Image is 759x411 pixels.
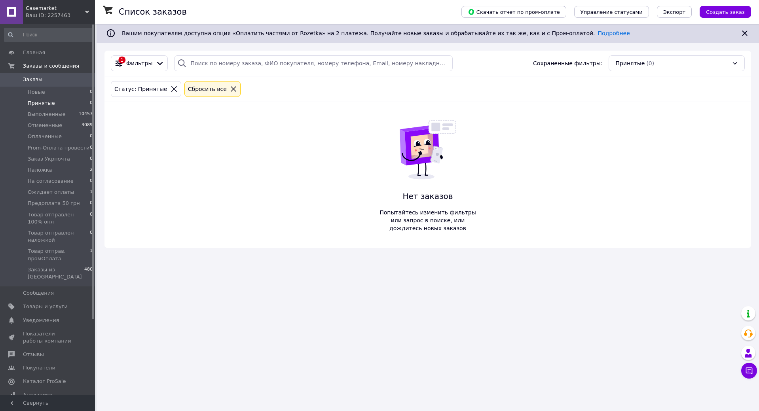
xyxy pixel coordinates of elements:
[122,30,630,36] span: Вашим покупателям доступна опция «Оплатить частями от Rozetka» на 2 платежа. Получайте новые зака...
[113,85,169,93] div: Статус: Принятые
[28,178,74,185] span: На согласование
[90,167,93,174] span: 2
[28,229,90,244] span: Товар отправлен наложкой
[700,6,751,18] button: Создать заказ
[28,89,45,96] span: Новые
[468,8,560,15] span: Скачать отчет по пром-оплате
[28,200,80,207] span: Предоплата 50 грн
[28,266,84,280] span: Заказы из [GEOGRAPHIC_DATA]
[533,59,602,67] span: Сохраненные фильтры:
[90,189,93,196] span: 1
[23,392,52,399] span: Аналитика
[646,60,654,66] span: (0)
[90,200,93,207] span: 0
[28,155,70,163] span: Заказ Укрпочта
[28,189,74,196] span: Ожидает оплаты
[28,144,89,152] span: Prom-Оплата провести
[23,49,45,56] span: Главная
[663,9,685,15] span: Экспорт
[23,303,68,310] span: Товары и услуги
[90,248,93,262] span: 1
[23,330,73,345] span: Показатели работы компании
[376,191,480,202] span: Нет заказов
[23,364,55,371] span: Покупатели
[186,85,228,93] div: Сбросить все
[657,6,692,18] button: Экспорт
[741,363,757,379] button: Чат с покупателем
[90,229,93,244] span: 0
[26,5,85,12] span: Casemarket
[90,100,93,107] span: 0
[90,211,93,225] span: 0
[581,9,643,15] span: Управление статусами
[28,248,90,262] span: Товар отправ. промОплата
[174,55,452,71] input: Поиск по номеру заказа, ФИО покупателя, номеру телефона, Email, номеру накладной
[79,111,93,118] span: 10457
[23,378,66,385] span: Каталог ProSale
[706,9,745,15] span: Создать заказ
[90,178,93,185] span: 0
[90,89,93,96] span: 0
[28,100,55,107] span: Принятые
[90,155,93,163] span: 0
[90,144,93,152] span: 0
[23,351,44,358] span: Отзывы
[28,211,90,225] span: Товар отправлен 100% опл
[28,111,66,118] span: Выполненные
[376,208,480,232] span: Попытайтесь изменить фильтры или запрос в поиске, или дождитесь новых заказов
[119,7,187,17] h1: Список заказов
[461,6,566,18] button: Скачать отчет по пром-оплате
[23,317,59,324] span: Уведомления
[28,167,52,174] span: Наложка
[692,8,751,15] a: Создать заказ
[598,30,630,36] a: Подробнее
[90,133,93,140] span: 0
[28,122,62,129] span: Отмененные
[23,63,79,70] span: Заказы и сообщения
[23,76,42,83] span: Заказы
[82,122,93,129] span: 3089
[26,12,95,19] div: Ваш ID: 2257463
[574,6,649,18] button: Управление статусами
[23,290,54,297] span: Сообщения
[615,59,645,67] span: Принятые
[126,59,152,67] span: Фильтры
[84,266,93,280] span: 480
[4,28,93,42] input: Поиск
[28,133,62,140] span: Оплаченные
